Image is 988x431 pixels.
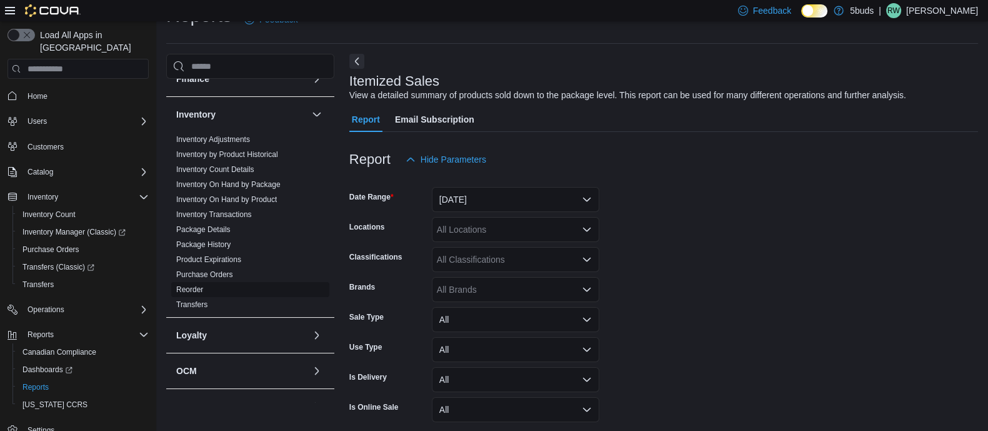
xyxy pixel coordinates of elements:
[22,302,69,317] button: Operations
[176,255,241,264] a: Product Expirations
[12,276,154,293] button: Transfers
[887,3,900,18] span: RW
[432,187,599,212] button: [DATE]
[582,225,592,235] button: Open list of options
[906,3,978,18] p: [PERSON_NAME]
[349,402,399,412] label: Is Online Sale
[12,241,154,258] button: Purchase Orders
[2,301,154,318] button: Operations
[176,108,216,121] h3: Inventory
[176,225,231,234] a: Package Details
[309,71,324,86] button: Finance
[176,225,231,235] span: Package Details
[17,380,149,395] span: Reports
[12,343,154,361] button: Canadian Compliance
[17,362,77,377] a: Dashboards
[309,399,324,414] button: Pricing
[176,300,207,310] span: Transfers
[22,280,54,290] span: Transfers
[432,397,599,422] button: All
[17,397,149,412] span: Washington CCRS
[12,378,154,396] button: Reports
[12,361,154,378] a: Dashboards
[176,134,250,145] span: Inventory Adjustments
[22,139,149,155] span: Customers
[22,190,63,205] button: Inventory
[176,400,307,413] button: Pricing
[12,223,154,241] a: Inventory Manager (Classic)
[22,165,149,180] span: Catalog
[176,240,231,249] a: Package History
[22,262,94,272] span: Transfers (Classic)
[395,107,474,132] span: Email Subscription
[879,3,881,18] p: |
[22,114,149,129] span: Users
[2,113,154,130] button: Users
[17,380,54,395] a: Reports
[176,285,203,295] span: Reorder
[22,327,149,342] span: Reports
[176,285,203,294] a: Reorder
[22,88,149,103] span: Home
[401,147,491,172] button: Hide Parameters
[27,192,58,202] span: Inventory
[176,165,254,175] span: Inventory Count Details
[176,180,281,190] span: Inventory On Hand by Package
[176,108,307,121] button: Inventory
[349,252,402,262] label: Classifications
[17,277,59,292] a: Transfers
[17,225,131,240] a: Inventory Manager (Classic)
[349,312,384,322] label: Sale Type
[22,365,72,375] span: Dashboards
[432,367,599,392] button: All
[421,153,486,166] span: Hide Parameters
[2,188,154,206] button: Inventory
[176,270,233,280] span: Purchase Orders
[349,192,394,202] label: Date Range
[176,73,209,85] h3: Finance
[166,132,334,317] div: Inventory
[349,89,906,102] div: View a detailed summary of products sold down to the package level. This report can be used for m...
[17,277,149,292] span: Transfers
[176,255,241,265] span: Product Expirations
[349,152,391,167] h3: Report
[17,242,84,257] a: Purchase Orders
[27,330,54,340] span: Reports
[27,142,64,152] span: Customers
[22,114,52,129] button: Users
[22,327,59,342] button: Reports
[176,135,250,144] a: Inventory Adjustments
[349,222,385,232] label: Locations
[349,282,375,292] label: Brands
[2,86,154,104] button: Home
[22,165,58,180] button: Catalog
[176,329,207,342] h3: Loyalty
[801,4,827,18] input: Dark Mode
[27,91,47,101] span: Home
[349,74,439,89] h3: Itemized Sales
[176,195,277,204] a: Inventory On Hand by Product
[2,163,154,181] button: Catalog
[349,372,387,382] label: Is Delivery
[886,3,901,18] div: Ryan White
[176,73,307,85] button: Finance
[27,167,53,177] span: Catalog
[176,329,307,342] button: Loyalty
[17,345,101,360] a: Canadian Compliance
[176,270,233,279] a: Purchase Orders
[17,345,149,360] span: Canadian Compliance
[176,195,277,205] span: Inventory On Hand by Product
[17,260,149,275] span: Transfers (Classic)
[17,225,149,240] span: Inventory Manager (Classic)
[2,326,154,343] button: Reports
[309,107,324,122] button: Inventory
[349,342,382,352] label: Use Type
[850,3,874,18] p: 5buds
[22,347,96,357] span: Canadian Compliance
[176,210,252,220] span: Inventory Transactions
[176,210,252,219] a: Inventory Transactions
[176,240,231,250] span: Package History
[2,138,154,156] button: Customers
[432,337,599,362] button: All
[22,382,49,392] span: Reports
